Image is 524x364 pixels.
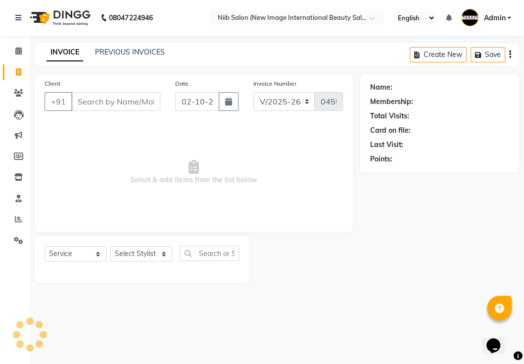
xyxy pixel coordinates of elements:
b: 08047224946 [109,4,152,32]
a: PREVIOUS INVOICES [95,48,165,56]
a: INVOICE [47,44,83,61]
input: Search or Scan [180,246,239,261]
label: Date [175,79,189,88]
button: +91 [45,92,72,111]
div: Points: [370,154,392,164]
div: Card on file: [370,125,411,136]
label: Invoice Number [253,79,296,88]
div: Name: [370,82,392,93]
button: Save [471,47,505,62]
div: Total Visits: [370,111,409,121]
span: Admin [483,13,505,23]
img: Admin [461,9,478,26]
input: Search by Name/Mobile/Email/Code [71,92,160,111]
label: Client [45,79,60,88]
button: Create New [410,47,467,62]
span: Select & add items from the list below [45,123,343,222]
img: logo [25,4,93,32]
div: Membership: [370,97,413,107]
div: Last Visit: [370,140,403,150]
iframe: chat widget [482,324,514,354]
